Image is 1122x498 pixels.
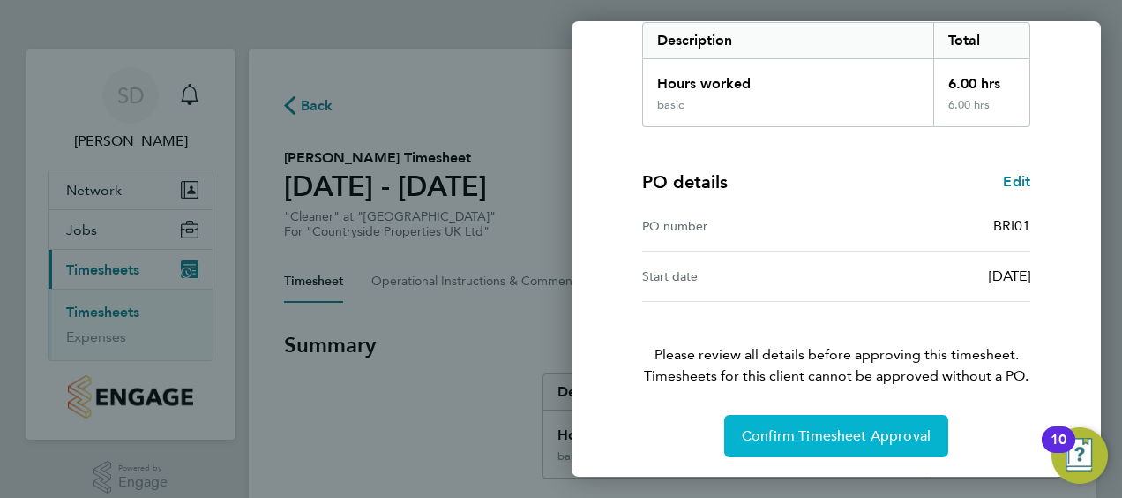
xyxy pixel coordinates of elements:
div: 10 [1051,440,1066,463]
h4: PO details [642,170,728,194]
div: 6.00 hrs [933,59,1030,98]
div: Total [933,23,1030,58]
button: Confirm Timesheet Approval [724,415,948,457]
div: PO number [642,215,836,237]
div: basic [657,98,684,112]
div: Description [643,23,933,58]
a: Edit [1003,171,1030,192]
div: Hours worked [643,59,933,98]
span: Edit [1003,173,1030,190]
p: Please review all details before approving this timesheet. [621,302,1051,387]
span: Confirm Timesheet Approval [742,427,931,445]
div: [DATE] [836,266,1030,287]
button: Open Resource Center, 10 new notifications [1051,427,1108,484]
div: 6.00 hrs [933,98,1030,126]
div: Summary of 25 - 31 Aug 2025 [642,22,1030,127]
span: Timesheets for this client cannot be approved without a PO. [621,366,1051,387]
span: BRI01 [993,217,1030,234]
div: Start date [642,266,836,287]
